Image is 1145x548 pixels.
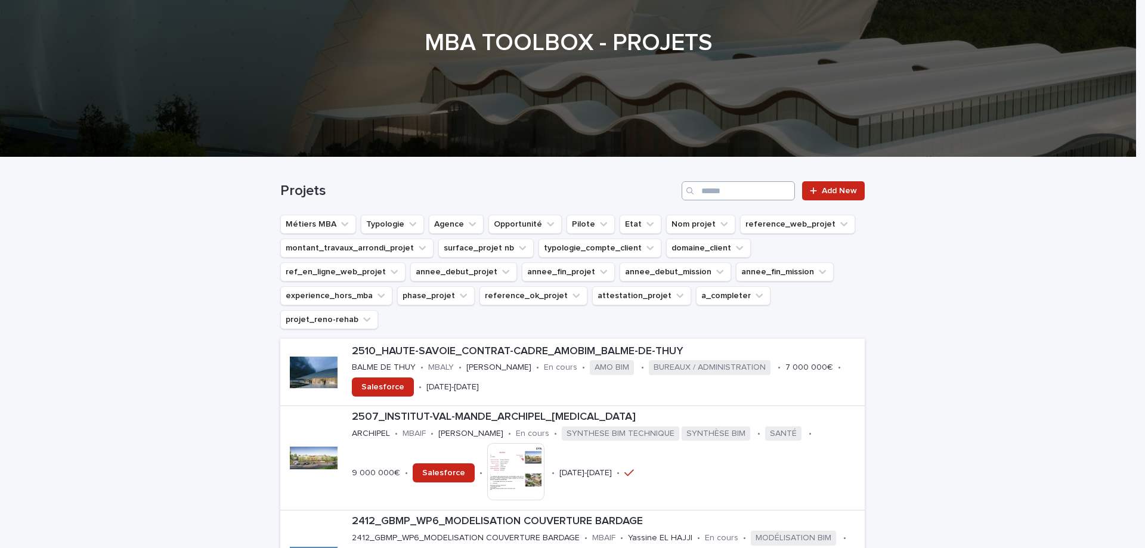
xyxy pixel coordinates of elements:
p: • [395,429,398,439]
p: En cours [544,363,577,373]
p: ARCHIPEL [352,429,390,439]
a: 2507_INSTITUT-VAL-MANDE_ARCHIPEL_[MEDICAL_DATA]ARCHIPEL•MBAIF•[PERSON_NAME]•En cours•SYNTHESE BIM... [280,406,865,510]
h1: Projets [280,182,677,200]
p: 2412_GBMP_WP6_MODELISATION COUVERTURE BARDAGE [352,533,580,543]
span: Salesforce [422,469,465,477]
button: Opportunité [488,215,562,234]
button: ref_en_ligne_web_projet [280,262,406,281]
p: En cours [705,533,738,543]
button: Pilote [567,215,615,234]
p: • [479,468,482,478]
p: • [757,429,760,439]
button: reference_ok_projet [479,286,587,305]
p: MBALY [428,363,454,373]
span: SYNTHESE BIM TECHNIQUE [562,426,679,441]
span: SYNTHÈSE BIM [682,426,750,441]
button: projet_reno-rehab [280,310,378,329]
p: 2510_HAUTE-SAVOIE_CONTRAT-CADRE_AMOBIM_BALME-DE-THUY [352,345,860,358]
button: reference_web_projet [740,215,855,234]
button: annee_fin_projet [522,262,615,281]
p: MBAIF [403,429,426,439]
button: typologie_compte_client [539,239,661,258]
button: Nom projet [666,215,735,234]
p: • [405,468,408,478]
button: domaine_client [666,239,751,258]
a: 2510_HAUTE-SAVOIE_CONTRAT-CADRE_AMOBIM_BALME-DE-THUYBALME DE THUY•MBALY•[PERSON_NAME]•En cours•AM... [280,339,865,406]
button: Agence [429,215,484,234]
p: • [419,382,422,392]
p: • [617,468,620,478]
p: • [778,363,781,373]
p: • [743,533,746,543]
button: annee_fin_mission [736,262,834,281]
span: AMO BIM [590,360,634,375]
a: Salesforce [413,463,475,482]
button: annee_debut_projet [410,262,517,281]
p: • [508,429,511,439]
p: • [536,363,539,373]
p: • [584,533,587,543]
p: • [641,363,644,373]
span: MODÉLISATION BIM [751,531,836,546]
p: • [420,363,423,373]
p: • [552,468,555,478]
p: • [809,429,812,439]
p: BALME DE THUY [352,363,416,373]
p: • [838,363,841,373]
p: • [843,533,846,543]
p: • [582,363,585,373]
button: surface_projet nb [438,239,534,258]
p: [DATE]-[DATE] [559,468,612,478]
p: En cours [516,429,549,439]
p: 2507_INSTITUT-VAL-MANDE_ARCHIPEL_[MEDICAL_DATA] [352,411,860,424]
p: • [554,429,557,439]
h1: MBA TOOLBOX - PROJETS [276,29,861,57]
a: Salesforce [352,377,414,397]
a: Add New [802,181,865,200]
button: phase_projet [397,286,475,305]
p: • [431,429,434,439]
p: 2412_GBMP_WP6_MODELISATION COUVERTURE BARDAGE [352,515,860,528]
button: montant_travaux_arrondi_projet [280,239,434,258]
span: SANTÉ [765,426,801,441]
button: attestation_projet [592,286,691,305]
p: • [459,363,462,373]
p: Yassine EL HAJJI [628,533,692,543]
p: 9 000 000€ [352,468,400,478]
button: annee_debut_mission [620,262,731,281]
p: MBAIF [592,533,615,543]
button: a_completer [696,286,770,305]
p: [DATE]-[DATE] [426,382,479,392]
p: • [697,533,700,543]
button: Etat [620,215,661,234]
button: Métiers MBA [280,215,356,234]
p: [PERSON_NAME] [438,429,503,439]
p: • [620,533,623,543]
button: experience_hors_mba [280,286,392,305]
p: [PERSON_NAME] [466,363,531,373]
span: Add New [822,187,857,195]
span: BUREAUX / ADMINISTRATION [649,360,770,375]
span: Salesforce [361,383,404,391]
button: Typologie [361,215,424,234]
p: 7 000 000€ [785,363,833,373]
input: Search [682,181,795,200]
